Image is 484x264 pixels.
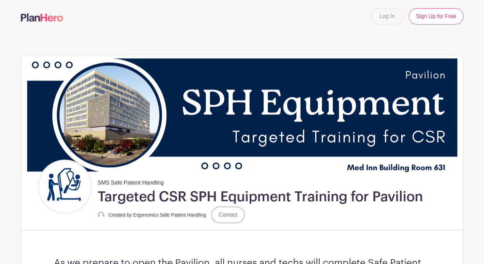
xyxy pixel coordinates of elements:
[409,8,463,25] a: Sign Up for Free
[98,188,423,205] h1: Targeted CSR SPH Equipment Training for Pavilion
[109,212,206,218] small: Created by Ergonomics Safe Patient Handling
[98,211,105,218] img: default-ce2991bfa6775e67f084385cd625a349d9dcbb7a52a09fb2fda1e96e2d18dcdb.png
[21,55,463,176] img: event_banner_9855.png
[98,176,164,187] span: SMS Safe Patient Handling
[21,13,63,21] img: logo-507f7623f17ff9eddc593b1ce0a138ce2505c220e1c5a4e2b4648c50719b7d32.svg
[39,161,91,212] img: Untitled%20design.png
[371,8,403,25] a: Log In
[211,207,245,223] a: Contact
